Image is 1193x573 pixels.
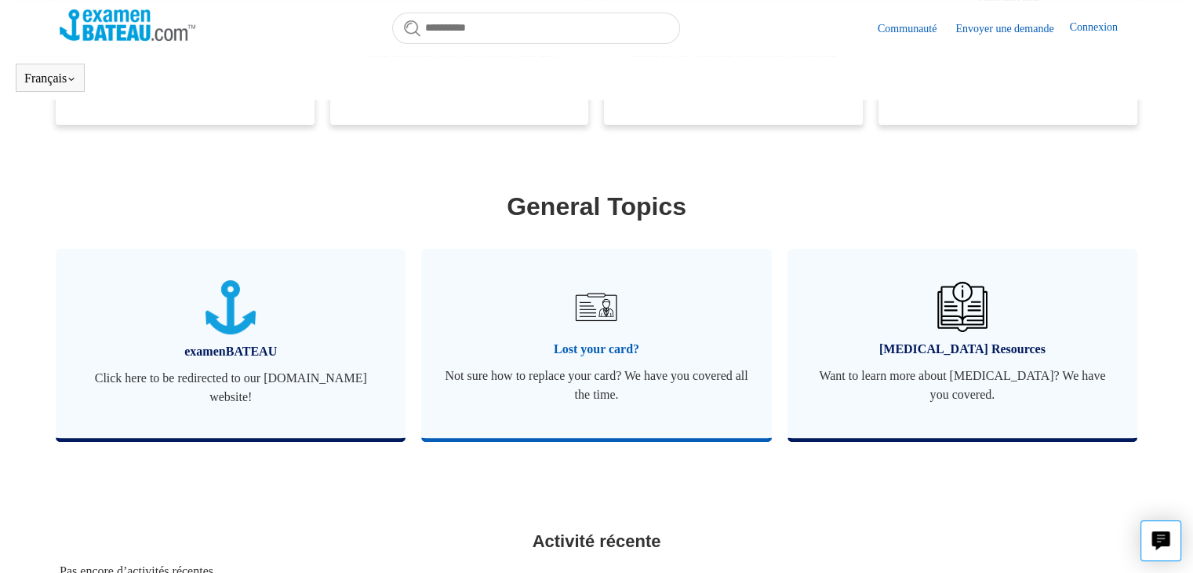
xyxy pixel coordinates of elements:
a: Communauté [878,20,952,37]
img: 01JRG6G4NA4NJ1BVG8MJM761YH [569,279,624,334]
a: [MEDICAL_DATA] Resources Want to learn more about [MEDICAL_DATA]? We have you covered. [787,249,1137,438]
span: Not sure how to replace your card? We have you covered all the time. [445,367,747,404]
h1: General Topics [60,188,1133,225]
a: Envoyer une demande [955,20,1069,37]
a: Connexion [1069,19,1133,38]
span: [MEDICAL_DATA] Resources [811,340,1114,359]
h2: Activité récente [60,528,1133,554]
span: Click here to be redirected to our [DOMAIN_NAME] website! [79,369,382,407]
img: 01JTNN85WSQ5FQ6HNXPDSZ7SRA [206,280,256,334]
span: examenBATEAU [79,342,382,361]
img: 01JHREV2E6NG3DHE8VTG8QH796 [937,282,987,332]
span: Want to learn more about [MEDICAL_DATA]? We have you covered. [811,367,1114,404]
button: Français [24,71,76,86]
button: Live chat [1140,520,1181,561]
a: Lost your card? Not sure how to replace your card? We have you covered all the time. [421,249,771,438]
span: Lost your card? [445,340,747,359]
input: Rechercher [392,13,680,44]
a: examenBATEAU Click here to be redirected to our [DOMAIN_NAME] website! [56,249,406,438]
img: Page d’accueil du Centre d’aide Examen Bateau [60,9,195,41]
